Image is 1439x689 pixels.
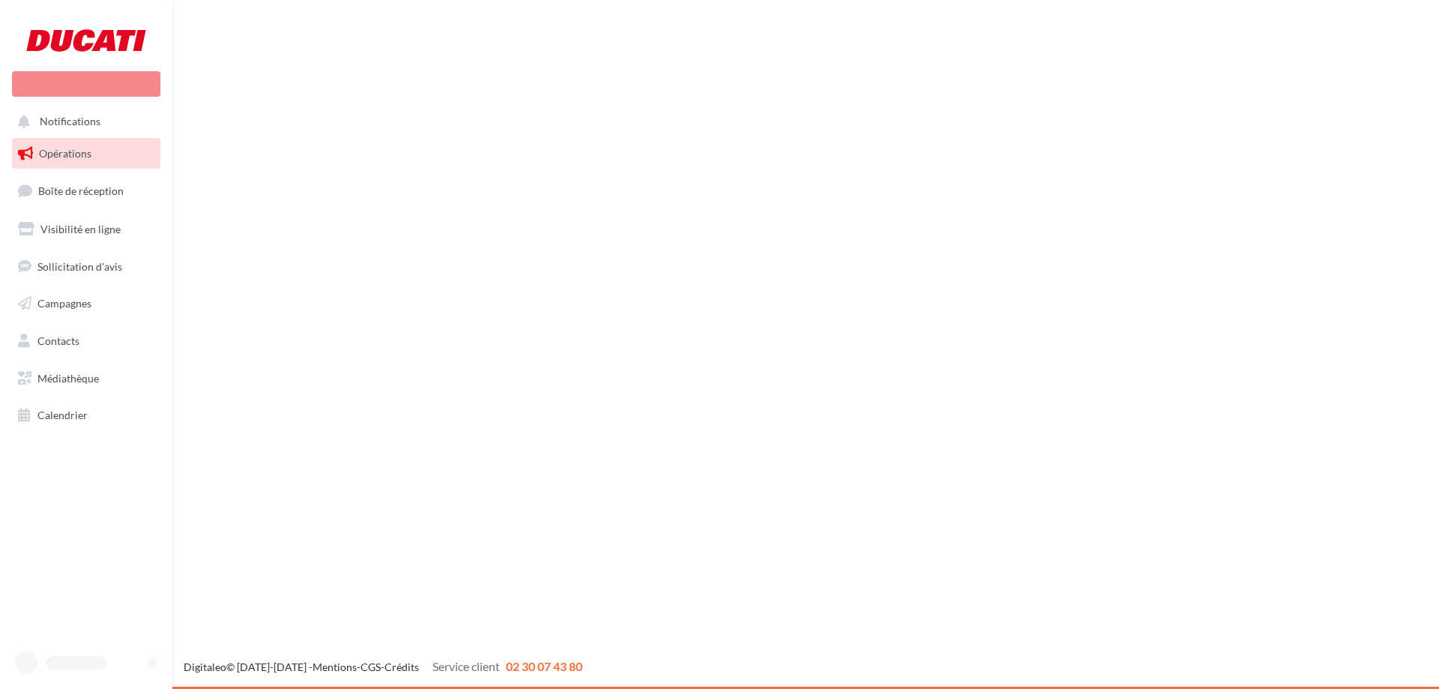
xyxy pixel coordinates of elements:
[37,334,79,347] span: Contacts
[360,661,381,673] a: CGS
[9,363,163,394] a: Médiathèque
[37,409,88,421] span: Calendrier
[432,659,500,673] span: Service client
[37,297,91,310] span: Campagnes
[9,325,163,357] a: Contacts
[384,661,419,673] a: Crédits
[9,138,163,169] a: Opérations
[506,659,582,673] span: 02 30 07 43 80
[37,259,122,272] span: Sollicitation d'avis
[9,251,163,283] a: Sollicitation d'avis
[39,147,91,160] span: Opérations
[184,661,226,673] a: Digitaleo
[12,71,160,97] div: Nouvelle campagne
[313,661,357,673] a: Mentions
[184,661,582,673] span: © [DATE]-[DATE] - - -
[9,400,163,431] a: Calendrier
[9,288,163,319] a: Campagnes
[38,184,124,197] span: Boîte de réception
[40,223,121,235] span: Visibilité en ligne
[37,372,99,385] span: Médiathèque
[9,175,163,207] a: Boîte de réception
[9,214,163,245] a: Visibilité en ligne
[40,115,100,128] span: Notifications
